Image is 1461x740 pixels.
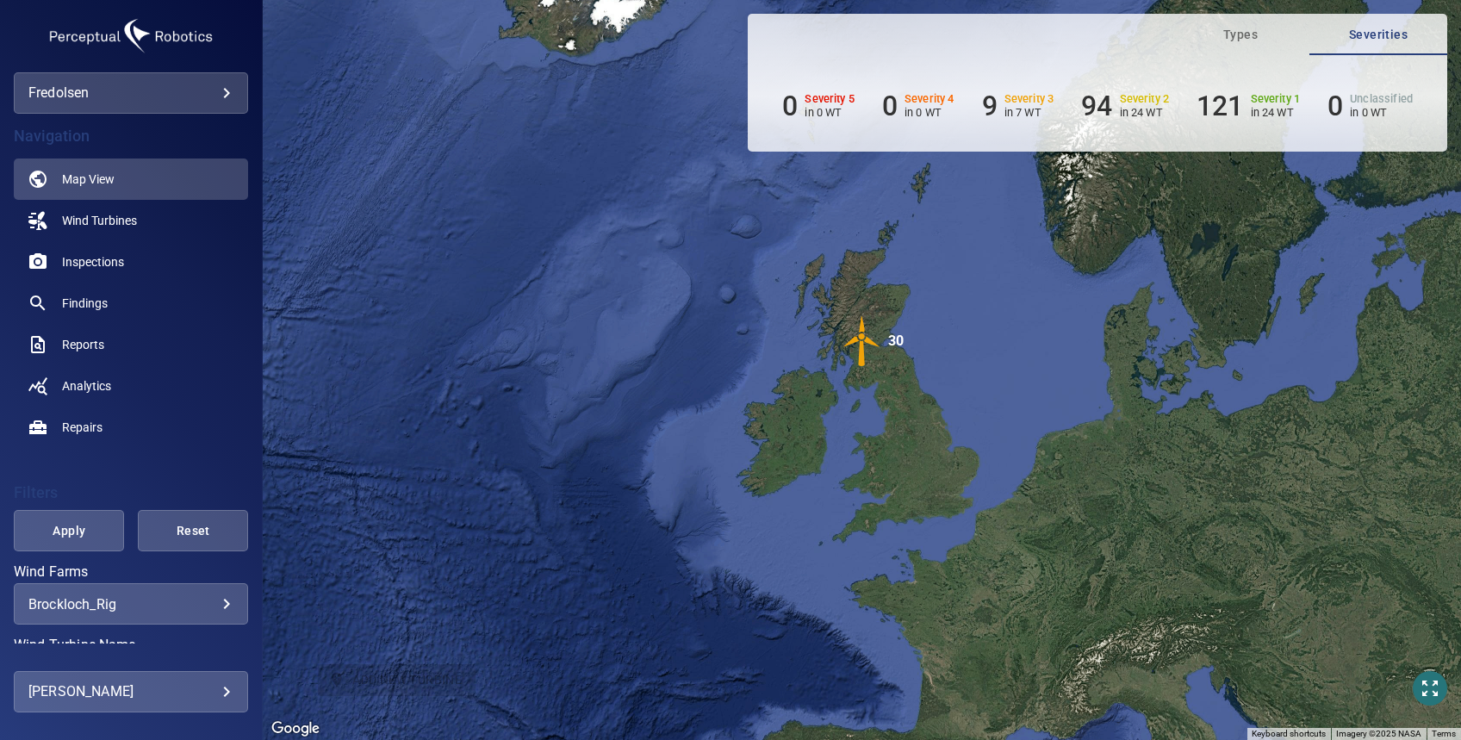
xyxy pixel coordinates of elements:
[1336,729,1421,738] span: Imagery ©2025 NASA
[1251,93,1301,105] h6: Severity 1
[982,90,1054,122] li: Severity 3
[1120,93,1170,105] h6: Severity 2
[14,484,248,501] h4: Filters
[805,93,855,105] h6: Severity 5
[1081,90,1112,122] h6: 94
[14,159,248,200] a: map active
[782,90,855,122] li: Severity 5
[1432,729,1456,738] a: Terms
[14,365,248,407] a: analytics noActive
[62,212,137,229] span: Wind Turbines
[1081,90,1169,122] li: Severity 2
[1350,93,1413,105] h6: Unclassified
[1251,106,1301,119] p: in 24 WT
[62,253,124,271] span: Inspections
[836,315,888,367] img: windFarmIconCat3.svg
[836,315,888,370] gmp-advanced-marker: 30
[267,718,324,740] a: Open this area in Google Maps (opens a new window)
[14,241,248,283] a: inspections noActive
[14,200,248,241] a: windturbines noActive
[14,565,248,579] label: Wind Farms
[905,106,954,119] p: in 0 WT
[14,324,248,365] a: reports noActive
[14,283,248,324] a: findings noActive
[62,295,108,312] span: Findings
[62,171,115,188] span: Map View
[28,79,233,107] div: fredolsen
[14,583,248,625] div: Wind Farms
[1320,24,1437,46] span: Severities
[35,520,103,542] span: Apply
[14,407,248,448] a: repairs noActive
[1327,90,1413,122] li: Severity Unclassified
[888,315,904,367] div: 30
[14,72,248,114] div: fredolsen
[882,90,898,122] h6: 0
[138,510,248,551] button: Reset
[14,510,124,551] button: Apply
[905,93,954,105] h6: Severity 4
[1004,93,1054,105] h6: Severity 3
[267,718,324,740] img: Google
[782,90,798,122] h6: 0
[159,520,227,542] span: Reset
[1197,90,1243,122] h6: 121
[1327,90,1343,122] h6: 0
[45,14,217,59] img: fredolsen-logo
[14,127,248,145] h4: Navigation
[62,377,111,395] span: Analytics
[1350,106,1413,119] p: in 0 WT
[805,106,855,119] p: in 0 WT
[28,678,233,706] div: [PERSON_NAME]
[882,90,954,122] li: Severity 4
[1004,106,1054,119] p: in 7 WT
[62,336,104,353] span: Reports
[1182,24,1299,46] span: Types
[1120,106,1170,119] p: in 24 WT
[1197,90,1300,122] li: Severity 1
[28,596,233,613] div: Brockloch_Rig
[1252,728,1326,740] button: Keyboard shortcuts
[62,419,103,436] span: Repairs
[14,638,248,652] label: Wind Turbine Name
[982,90,998,122] h6: 9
